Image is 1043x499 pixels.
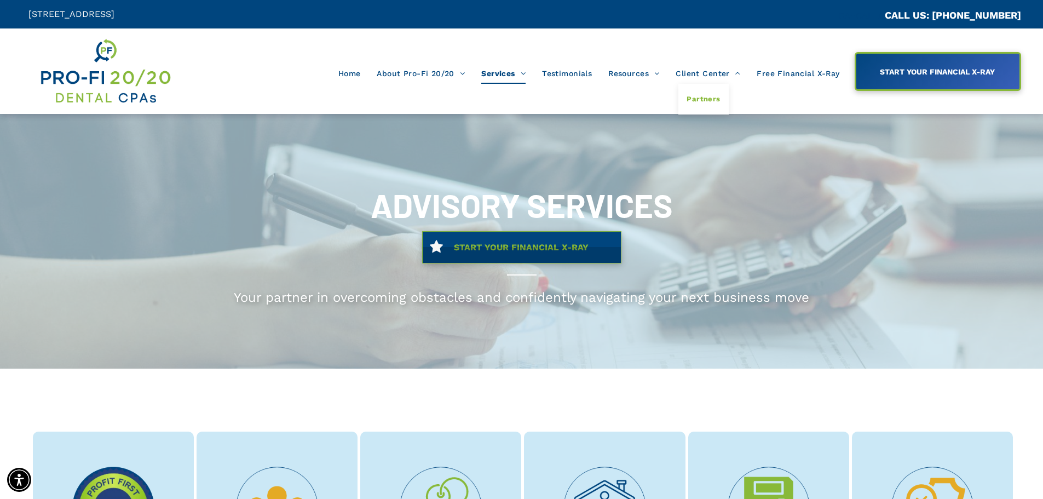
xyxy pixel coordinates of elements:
span: [STREET_ADDRESS] [28,9,114,19]
a: Resources [600,63,667,84]
span: Partners [687,92,720,106]
span: Your partner in overcoming obstacles and confidently navigating your next business move [234,290,809,305]
span: CA::CALLC [838,10,885,21]
span: Client Center [676,63,740,84]
img: Get Dental CPA Consulting, Bookkeeping, & Bank Loans [39,37,171,106]
a: CALL US: [PHONE_NUMBER] [885,9,1021,21]
a: Services [473,63,534,84]
span: START YOUR FINANCIAL X-RAY [876,62,999,82]
div: Accessibility Menu [7,468,31,492]
a: Free Financial X-Ray [748,63,848,84]
span: START YOUR FINANCIAL X-RAY [450,237,592,258]
span: ADVISORY SERVICES [371,185,673,225]
a: START YOUR FINANCIAL X-RAY [855,52,1021,91]
a: Partners [678,84,728,114]
a: Client Center [667,63,748,84]
a: Testimonials [534,63,600,84]
a: About Pro-Fi 20/20 [368,63,473,84]
a: START YOUR FINANCIAL X-RAY [422,231,621,263]
a: Home [330,63,369,84]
